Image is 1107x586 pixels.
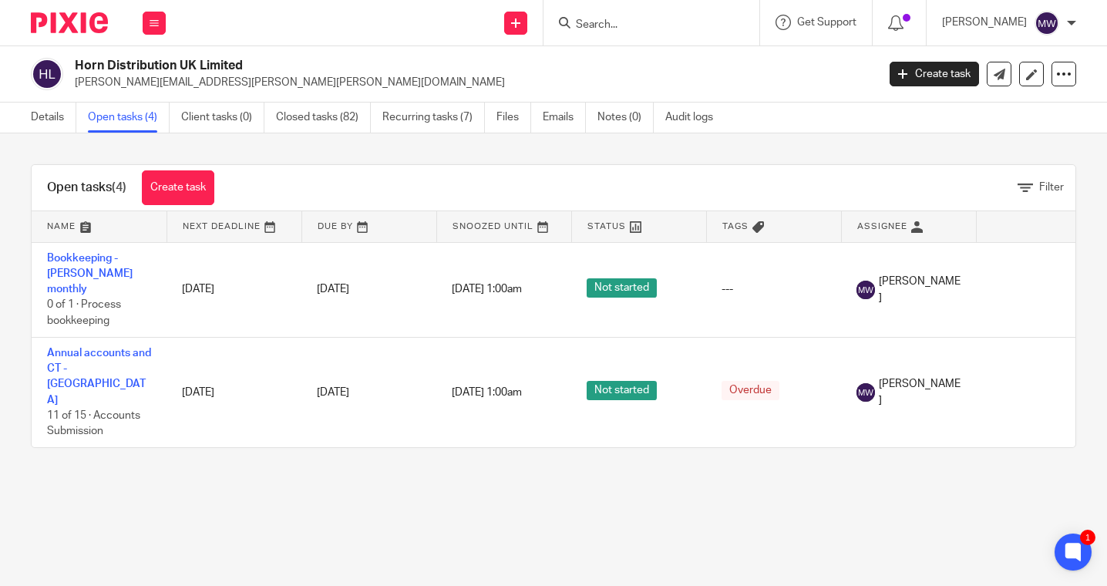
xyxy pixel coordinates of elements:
span: Filter [1039,182,1064,193]
h2: Horn Distribution UK Limited [75,58,708,74]
span: Status [587,222,626,231]
span: [PERSON_NAME] [879,274,961,305]
img: Pixie [31,12,108,33]
a: Emails [543,103,586,133]
img: svg%3E [31,58,63,90]
td: [DATE] [167,242,301,337]
a: Notes (0) [597,103,654,133]
a: Annual accounts and CT - [GEOGRAPHIC_DATA] [47,348,151,406]
span: [PERSON_NAME] [879,376,961,408]
img: svg%3E [1035,11,1059,35]
span: Overdue [722,381,779,400]
span: Tags [722,222,749,231]
span: [DATE] [317,387,349,398]
a: Open tasks (4) [88,103,170,133]
a: Recurring tasks (7) [382,103,485,133]
input: Search [574,19,713,32]
span: (4) [112,181,126,194]
a: Details [31,103,76,133]
span: [DATE] 1:00am [452,285,522,295]
a: Files [496,103,531,133]
span: Not started [587,381,657,400]
span: Not started [587,278,657,298]
a: Client tasks (0) [181,103,264,133]
p: [PERSON_NAME] [942,15,1027,30]
a: Audit logs [665,103,725,133]
a: Closed tasks (82) [276,103,371,133]
div: 1 [1080,530,1095,545]
img: svg%3E [856,281,875,299]
h1: Open tasks [47,180,126,196]
img: svg%3E [856,383,875,402]
span: [DATE] [317,284,349,295]
p: [PERSON_NAME][EMAIL_ADDRESS][PERSON_NAME][PERSON_NAME][DOMAIN_NAME] [75,75,866,90]
span: 0 of 1 · Process bookkeeping [47,300,121,327]
td: [DATE] [167,337,301,447]
a: Create task [890,62,979,86]
a: Create task [142,170,214,205]
div: --- [722,281,826,297]
span: Snoozed Until [453,222,533,231]
span: [DATE] 1:00am [452,387,522,398]
span: Get Support [797,17,856,28]
span: 11 of 15 · Accounts Submission [47,410,140,437]
a: Bookkeeping - [PERSON_NAME] monthly [47,253,133,295]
